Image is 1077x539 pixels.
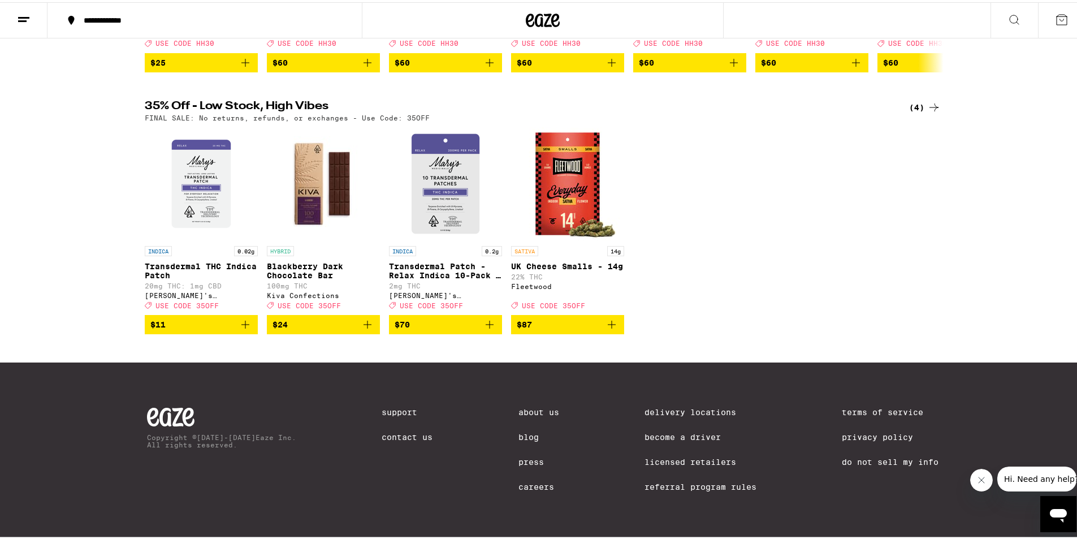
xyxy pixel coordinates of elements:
[518,406,559,415] a: About Us
[400,300,463,307] span: USE CODE 35OFF
[273,56,288,65] span: $60
[842,406,938,415] a: Terms of Service
[522,300,585,307] span: USE CODE 35OFF
[633,51,746,70] button: Add to bag
[145,280,258,287] p: 20mg THC: 1mg CBD
[145,244,172,254] p: INDICA
[267,313,380,332] button: Add to bag
[511,51,624,70] button: Add to bag
[909,98,941,112] a: (4)
[389,280,502,287] p: 2mg THC
[400,38,459,45] span: USE CODE HH30
[970,467,993,489] iframe: Close message
[278,300,341,307] span: USE CODE 35OFF
[145,51,258,70] button: Add to bag
[842,430,938,439] a: Privacy Policy
[155,38,214,45] span: USE CODE HH30
[155,300,219,307] span: USE CODE 35OFF
[389,313,502,332] button: Add to bag
[267,51,380,70] button: Add to bag
[877,51,991,70] button: Add to bag
[518,430,559,439] a: Blog
[883,56,898,65] span: $60
[607,244,624,254] p: 14g
[645,455,756,464] a: Licensed Retailers
[145,313,258,332] button: Add to bag
[511,281,624,288] div: Fleetwood
[1040,494,1076,530] iframe: Button to launch messaging window
[395,318,410,327] span: $70
[511,125,624,238] img: Fleetwood - UK Cheese Smalls - 14g
[145,125,258,313] a: Open page for Transdermal THC Indica Patch from Mary's Medicinals
[7,8,81,17] span: Hi. Need any help?
[842,455,938,464] a: Do Not Sell My Info
[267,260,380,278] p: Blackberry Dark Chocolate Bar
[645,430,756,439] a: Become a Driver
[482,244,502,254] p: 0.2g
[761,56,776,65] span: $60
[522,38,581,45] span: USE CODE HH30
[511,125,624,313] a: Open page for UK Cheese Smalls - 14g from Fleetwood
[511,271,624,278] p: 22% THC
[145,98,885,112] h2: 35% Off - Low Stock, High Vibes
[644,38,703,45] span: USE CODE HH30
[145,125,258,238] img: Mary's Medicinals - Transdermal THC Indica Patch
[518,480,559,489] a: Careers
[997,464,1076,489] iframe: Message from company
[517,318,532,327] span: $87
[511,244,538,254] p: SATIVA
[234,244,258,254] p: 0.02g
[145,112,430,119] p: FINAL SALE: No returns, refunds, or exchanges - Use Code: 35OFF
[267,244,294,254] p: HYBRID
[145,290,258,297] div: [PERSON_NAME]'s Medicinals
[511,260,624,269] p: UK Cheese Smalls - 14g
[639,56,654,65] span: $60
[389,244,416,254] p: INDICA
[150,56,166,65] span: $25
[645,480,756,489] a: Referral Program Rules
[511,313,624,332] button: Add to bag
[145,260,258,278] p: Transdermal THC Indica Patch
[150,318,166,327] span: $11
[389,260,502,278] p: Transdermal Patch - Relax Indica 10-Pack - 200mg
[888,38,947,45] span: USE CODE HH30
[267,125,380,313] a: Open page for Blackberry Dark Chocolate Bar from Kiva Confections
[518,455,559,464] a: Press
[267,290,380,297] div: Kiva Confections
[755,51,868,70] button: Add to bag
[147,432,296,446] p: Copyright © [DATE]-[DATE] Eaze Inc. All rights reserved.
[382,430,432,439] a: Contact Us
[395,56,410,65] span: $60
[267,125,380,238] img: Kiva Confections - Blackberry Dark Chocolate Bar
[389,290,502,297] div: [PERSON_NAME]'s Medicinals
[389,125,502,313] a: Open page for Transdermal Patch - Relax Indica 10-Pack - 200mg from Mary's Medicinals
[517,56,532,65] span: $60
[267,280,380,287] p: 100mg THC
[273,318,288,327] span: $24
[766,38,825,45] span: USE CODE HH30
[389,51,502,70] button: Add to bag
[645,406,756,415] a: Delivery Locations
[389,125,502,238] img: Mary's Medicinals - Transdermal Patch - Relax Indica 10-Pack - 200mg
[278,38,336,45] span: USE CODE HH30
[382,406,432,415] a: Support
